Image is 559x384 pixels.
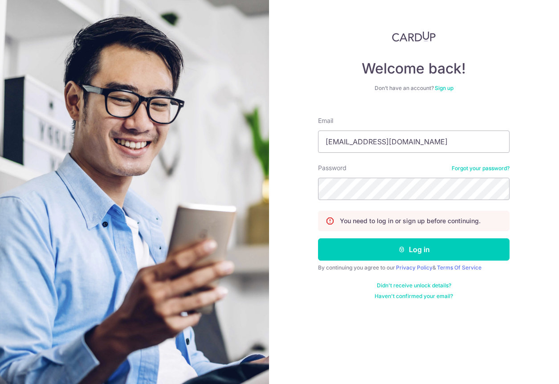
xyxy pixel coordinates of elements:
label: Password [318,163,347,172]
a: Haven't confirmed your email? [375,293,453,300]
a: Didn't receive unlock details? [377,282,451,289]
input: Enter your Email [318,131,510,153]
a: Forgot your password? [452,165,510,172]
a: Privacy Policy [396,264,433,271]
div: By continuing you agree to our & [318,264,510,271]
div: Don’t have an account? [318,85,510,92]
a: Sign up [435,85,453,91]
button: Log in [318,238,510,261]
h4: Welcome back! [318,60,510,78]
label: Email [318,116,333,125]
p: You need to log in or sign up before continuing. [340,217,481,225]
img: CardUp Logo [392,31,436,42]
a: Terms Of Service [437,264,481,271]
